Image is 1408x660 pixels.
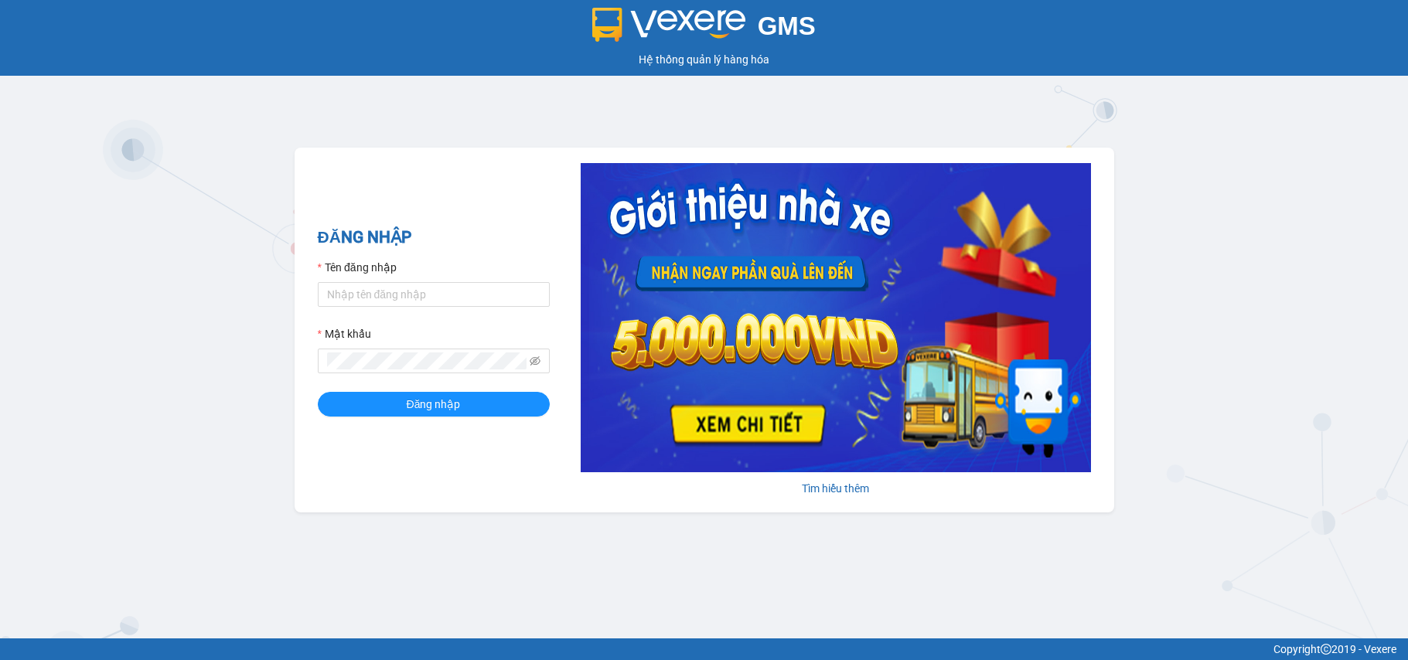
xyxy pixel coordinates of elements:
[4,51,1404,68] div: Hệ thống quản lý hàng hóa
[318,259,397,276] label: Tên đăng nhập
[1321,644,1331,655] span: copyright
[318,325,371,342] label: Mật khẩu
[758,12,816,40] span: GMS
[530,356,540,366] span: eye-invisible
[581,163,1091,472] img: banner-0
[581,480,1091,497] div: Tìm hiểu thêm
[318,225,550,250] h2: ĐĂNG NHẬP
[592,8,745,42] img: logo 2
[327,352,527,369] input: Mật khẩu
[12,641,1396,658] div: Copyright 2019 - Vexere
[318,392,550,417] button: Đăng nhập
[318,282,550,307] input: Tên đăng nhập
[407,396,461,413] span: Đăng nhập
[592,23,816,36] a: GMS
